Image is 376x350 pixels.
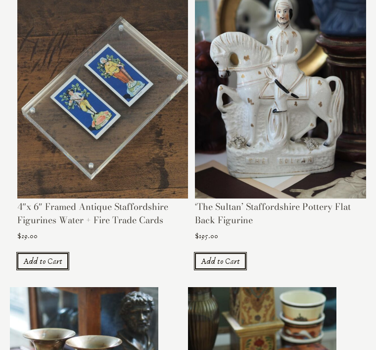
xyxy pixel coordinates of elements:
[17,253,68,269] a: Add to cart: “4"x 6" Framed Antique Staffordshire Figurines Water + Fire Trade Cards”
[195,232,199,241] span: $
[17,232,21,241] span: $
[195,232,218,241] bdi: 195.00
[195,200,366,231] h2: ‘The Sultan’ Staffordshire Pottery Flat Back Figurine
[17,232,38,241] bdi: 29.00
[195,253,246,269] a: Add to cart: “'The Sultan' Staffordshire Pottery Flat Back Figurine”
[17,200,188,231] h2: 4″x 6″ Framed Antique Staffordshire Figurines Water + Fire Trade Cards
